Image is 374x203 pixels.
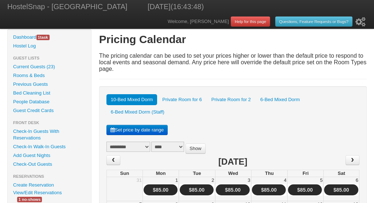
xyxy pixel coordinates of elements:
a: 10-Bed Mixed Dorm [106,94,157,105]
a: View/Edit Reservations [8,189,67,196]
div: 5 [319,177,323,184]
i: Setup Wizard [355,17,366,27]
a: $85.00 [297,187,313,193]
a: Bed Cleaning List [8,89,91,97]
a: Guest Credit Cards [8,106,91,115]
div: 2 [211,177,215,184]
p: The pricing calendar can be used to set your prices higher or lower than the default price to res... [99,53,367,72]
li: Guest Lists [8,54,91,62]
a: $85.00 [261,187,277,193]
span: ‹ [110,154,116,165]
a: $85.00 [334,187,349,193]
span: › [350,154,355,165]
div: Welcome, [PERSON_NAME] [168,15,367,29]
th: Sat [323,170,359,177]
th: Wed [215,170,251,177]
h1: Pricing Calendar [99,33,367,46]
a: Check-In Walk-In Guests [8,142,91,151]
h2: [DATE] [218,155,248,168]
a: Dashboard1task [8,33,91,42]
span: 1 [38,35,40,39]
a: Private Room for 2 [207,94,255,105]
a: $85.00 [153,187,168,193]
a: Previous Guests [8,80,91,89]
div: 1 [175,177,179,184]
a: Questions, Feature Requests or Bugs? [275,16,352,27]
a: $85.00 [225,187,241,193]
a: Hostel Log [8,42,91,50]
li: Reservations [8,172,91,181]
th: Fri [287,170,323,177]
li: Front Desk [8,118,91,127]
th: Tue [179,170,215,177]
div: 31 [136,177,143,184]
a: Add Guest Nights [8,151,91,160]
span: (16:43:48) [171,3,204,11]
a: Current Guests (23) [8,62,91,71]
span: task [36,35,50,40]
a: Rooms & Beds [8,71,91,80]
div: 3 [247,177,251,184]
th: Sun [106,170,143,177]
div: 4 [283,177,287,184]
button: Show [186,143,206,154]
a: $85.00 [189,187,204,193]
a: 6-Bed Mixed Dorm [256,94,304,105]
a: Check-Out Guests [8,160,91,169]
a: People Database [8,97,91,106]
div: 6 [355,177,359,184]
th: Thu [251,170,287,177]
span: 1 no-shows [17,197,42,202]
a: 6-Bed Mixed Dorm (Staff) [106,107,169,118]
a: 1 no-shows [12,195,47,203]
a: Set price by date range [106,125,168,135]
th: Mon [143,170,179,177]
a: Help for this page [231,16,270,27]
a: Check-In Guests With Reservations [8,127,91,142]
a: Create Reservation [8,181,91,189]
a: Private Room for 6 [158,94,206,105]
